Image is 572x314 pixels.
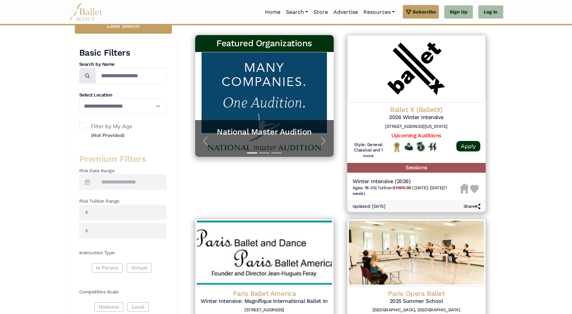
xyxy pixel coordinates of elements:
[416,142,425,151] img: Offers Scholarship
[353,178,460,185] h5: Winter Intensive (2026)
[353,185,447,196] span: [DATE]-[DATE] (1 week)
[79,168,167,174] h4: Pick Date Range
[201,289,328,298] h4: Paris Ballet America
[478,5,503,19] a: Log In
[353,298,480,305] h5: 2025 Summer School
[347,219,486,286] img: Logo
[353,185,376,190] span: Ages: 16-25
[79,198,167,205] h4: Pick Tuition Range
[79,92,167,98] h4: Select Location
[404,143,413,150] img: Offers Financial Aid
[271,149,281,157] button: Slide 3
[311,5,331,19] a: Store
[201,307,328,313] h6: [STREET_ADDRESS]
[444,5,473,19] a: Sign Up
[406,8,411,16] img: gem.svg
[353,114,480,121] h5: 2026 Winter Intensive
[470,185,479,193] img: Heart
[353,204,386,209] h6: Updated: [DATE]
[75,19,172,34] button: Clear Search
[353,185,460,197] h6: | |
[353,105,480,114] h4: Ballet X (BalletX)
[428,142,436,151] img: In Person
[403,5,439,19] a: Subscribe
[247,149,257,157] button: Slide 1
[79,153,167,165] h3: Premium Filters
[353,142,385,159] h6: Style: General Classical and 1 more
[201,38,328,49] h3: Featured Organizations
[460,183,469,194] img: Housing Unavailable
[347,163,486,173] h5: Sessions
[79,250,167,256] h4: Instruction Type
[463,204,480,209] h6: Share
[91,132,125,138] small: (Not Provided)
[202,127,327,137] a: National Master Audition
[393,142,401,152] img: National
[391,132,441,139] a: Upcoming Auditions
[393,185,411,190] b: $1000.00
[79,61,167,68] h4: Search by Name
[79,47,167,59] h3: Basic Filters
[259,149,269,157] button: Slide 2
[201,298,328,305] h5: Winter Intensive: Magnifique International Ballet Intensive
[331,5,361,19] a: Advertise
[79,289,167,295] h4: Competitive Scale
[347,35,486,103] img: Logo
[361,5,397,19] a: Resources
[79,122,167,139] label: Filter by My Age
[413,8,436,16] span: Subscribe
[262,5,283,19] a: Home
[353,289,480,298] h4: Paris Opera Ballet
[456,141,480,151] a: Apply
[378,185,412,190] span: Tuition:
[95,68,167,84] input: Search by names...
[353,124,480,130] h6: [STREET_ADDRESS][US_STATE]
[353,307,480,313] h6: [GEOGRAPHIC_DATA], [GEOGRAPHIC_DATA]
[283,5,311,19] a: Search
[195,219,334,286] img: Logo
